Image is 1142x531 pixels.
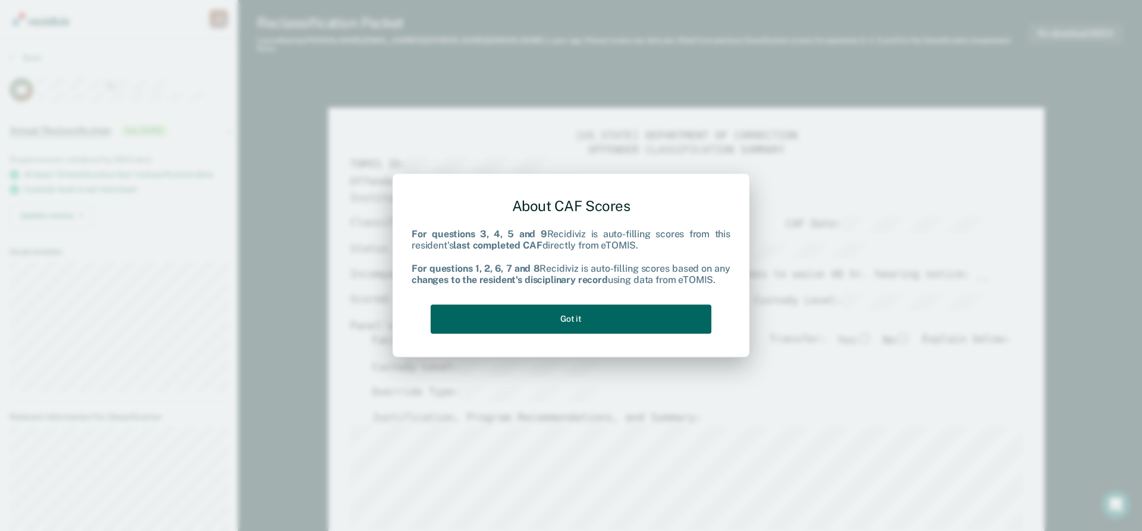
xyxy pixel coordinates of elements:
[412,274,608,285] b: changes to the resident's disciplinary record
[412,229,730,286] div: Recidiviz is auto-filling scores from this resident's directly from eTOMIS. Recidiviz is auto-fil...
[412,188,730,224] div: About CAF Scores
[453,240,542,252] b: last completed CAF
[431,304,711,334] button: Got it
[412,263,539,274] b: For questions 1, 2, 6, 7 and 8
[412,229,547,240] b: For questions 3, 4, 5 and 9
